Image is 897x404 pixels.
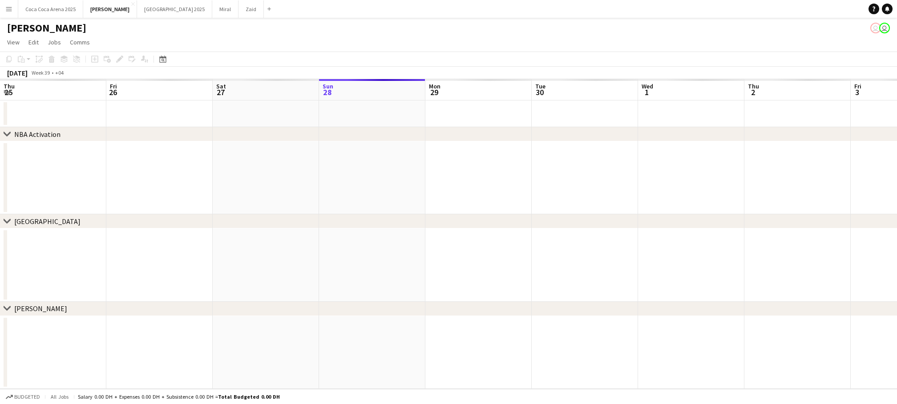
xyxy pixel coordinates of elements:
[44,36,65,48] a: Jobs
[4,82,15,90] span: Thu
[7,38,20,46] span: View
[48,38,61,46] span: Jobs
[137,0,212,18] button: [GEOGRAPHIC_DATA] 2025
[14,394,40,400] span: Budgeted
[323,82,333,90] span: Sun
[218,393,280,400] span: Total Budgeted 0.00 DH
[70,38,90,46] span: Comms
[747,87,759,97] span: 2
[109,87,117,97] span: 26
[534,87,545,97] span: 30
[2,87,15,97] span: 25
[212,0,238,18] button: Miral
[14,304,67,313] div: [PERSON_NAME]
[216,82,226,90] span: Sat
[18,0,83,18] button: Coca Coca Arena 2025
[66,36,93,48] a: Comms
[238,0,264,18] button: Zaid
[321,87,333,97] span: 28
[14,217,81,226] div: [GEOGRAPHIC_DATA]
[642,82,653,90] span: Wed
[7,21,86,35] h1: [PERSON_NAME]
[29,69,52,76] span: Week 39
[7,68,28,77] div: [DATE]
[55,69,64,76] div: +04
[25,36,42,48] a: Edit
[748,82,759,90] span: Thu
[4,392,41,402] button: Budgeted
[4,36,23,48] a: View
[870,23,881,33] app-user-avatar: Kate Oliveros
[640,87,653,97] span: 1
[215,87,226,97] span: 27
[854,82,861,90] span: Fri
[535,82,545,90] span: Tue
[110,82,117,90] span: Fri
[49,393,70,400] span: All jobs
[853,87,861,97] span: 3
[429,82,440,90] span: Mon
[83,0,137,18] button: [PERSON_NAME]
[428,87,440,97] span: 29
[14,130,61,139] div: NBA Activation
[28,38,39,46] span: Edit
[879,23,890,33] app-user-avatar: Kate Oliveros
[78,393,280,400] div: Salary 0.00 DH + Expenses 0.00 DH + Subsistence 0.00 DH =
